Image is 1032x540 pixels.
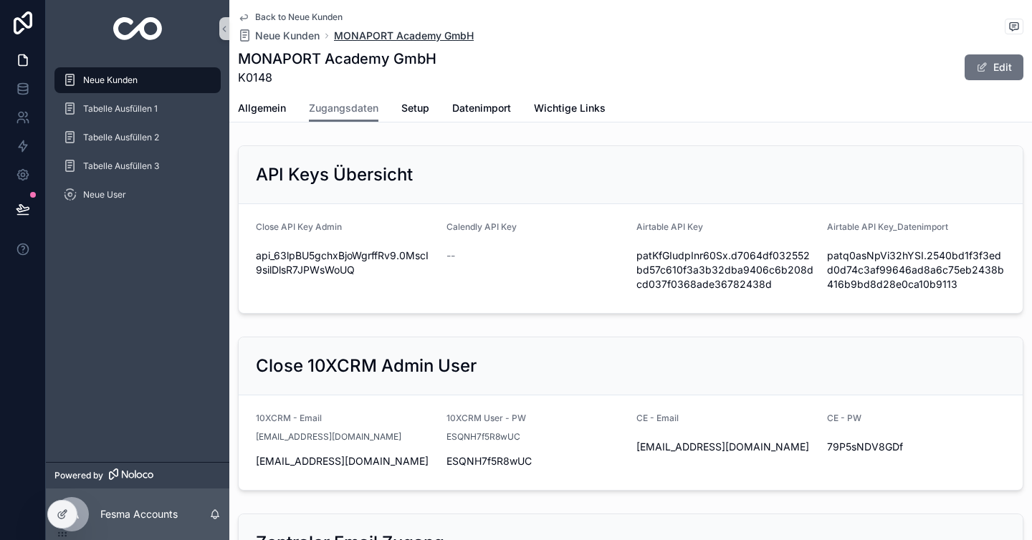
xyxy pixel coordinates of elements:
a: MONAPORT Academy GmbH [334,29,474,43]
span: Calendly API Key [446,221,517,232]
div: scrollable content [46,57,229,226]
a: Tabelle Ausfüllen 2 [54,125,221,150]
a: Back to Neue Kunden [238,11,343,23]
span: Close API Key Admin [256,221,342,232]
span: CE - PW [827,413,861,423]
span: Powered by [54,470,103,481]
a: Datenimport [452,95,511,124]
span: Zugangsdaten [309,101,378,115]
span: 79P5sNDV8GDf [827,440,1006,454]
span: Wichtige Links [534,101,606,115]
a: Tabelle Ausfüllen 1 [54,96,221,122]
h2: API Keys Übersicht [256,163,413,186]
h2: Close 10XCRM Admin User [256,355,477,377]
p: Fesma Accounts [100,507,178,521]
a: Allgemein [238,95,286,124]
span: Datenimport [452,101,511,115]
span: Tabelle Ausfüllen 2 [83,132,159,143]
span: Tabelle Ausfüllen 3 [83,160,159,172]
a: Setup [401,95,429,124]
img: App logo [113,17,163,40]
span: 10XCRM User - PW [446,413,526,423]
span: Airtable API Key [636,221,703,232]
span: Neue User [83,189,126,201]
span: Setup [401,101,429,115]
span: Neue Kunden [255,29,320,43]
span: api_63lpBU5gchxBjoWgrffRv9.0MscI9silDlsR7JPWsWoUQ [256,249,435,277]
span: Airtable API Key_Datenimport [827,221,948,232]
a: Neue Kunden [54,67,221,93]
span: -- [446,249,455,263]
span: Tabelle Ausfüllen 1 [83,103,158,115]
h1: MONAPORT Academy GmbH [238,49,436,69]
a: Zugangsdaten [309,95,378,122]
span: Neue Kunden [83,74,138,86]
a: Powered by [46,462,229,488]
span: K0148 [238,69,436,86]
span: [EMAIL_ADDRESS][DOMAIN_NAME] [256,454,435,468]
span: ESQNH7f5R8wUC [446,431,520,443]
button: Edit [965,54,1023,80]
a: Neue User [54,182,221,208]
span: CE - Email [636,413,679,423]
span: patKfGIudpInr60Sx.d7064df032552bd57c610f3a3b32dba9406c6b208dcd037f0368ade36782438d [636,249,816,291]
span: [EMAIL_ADDRESS][DOMAIN_NAME] [256,431,401,443]
span: ESQNH7f5R8wUC [446,454,626,468]
span: Back to Neue Kunden [255,11,343,23]
span: 10XCRM - Email [256,413,322,423]
span: patq0asNpVi32hYSI.2540bd1f3f3edd0d74c3af99646ad8a6c75eb2438b416b9bd8d28e0ca10b9113 [827,249,1006,291]
a: Tabelle Ausfüllen 3 [54,153,221,179]
span: [EMAIL_ADDRESS][DOMAIN_NAME] [636,440,816,454]
span: Allgemein [238,101,286,115]
a: Neue Kunden [238,29,320,43]
a: Wichtige Links [534,95,606,124]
